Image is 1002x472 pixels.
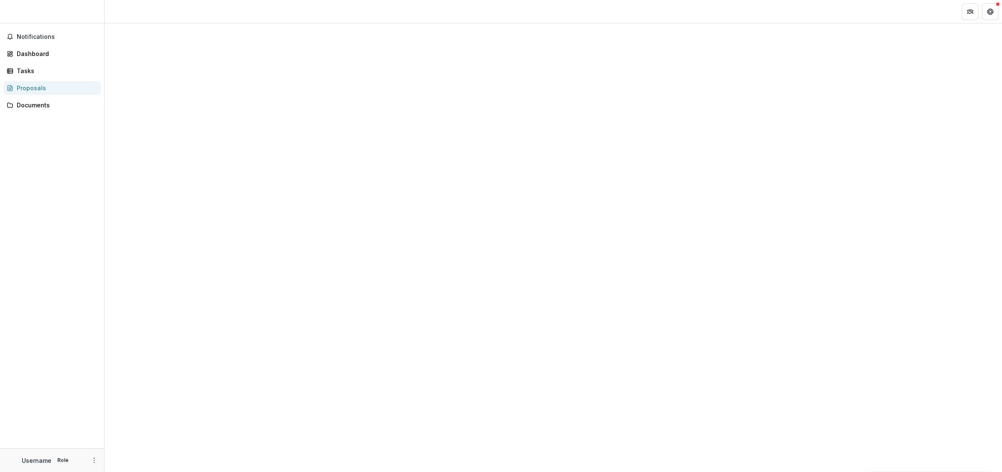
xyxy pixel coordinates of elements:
button: Get Help [982,3,999,20]
a: Tasks [3,64,101,78]
div: Dashboard [17,49,94,58]
p: Username [22,456,51,465]
div: Proposals [17,84,94,92]
button: Notifications [3,30,101,43]
a: Proposals [3,81,101,95]
span: Notifications [17,33,97,41]
div: Documents [17,101,94,109]
a: Documents [3,98,101,112]
button: More [89,455,99,465]
button: Partners [962,3,979,20]
p: Role [55,457,71,464]
a: Dashboard [3,47,101,61]
div: Tasks [17,66,94,75]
